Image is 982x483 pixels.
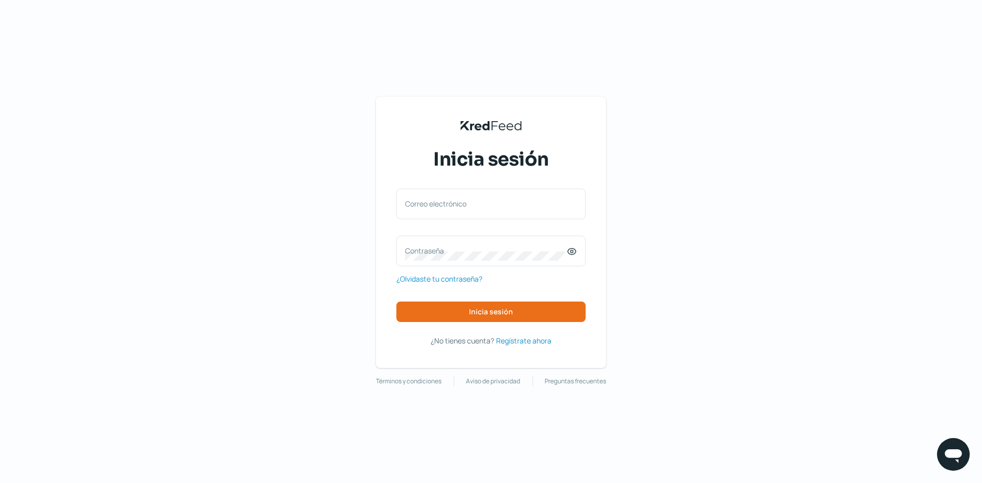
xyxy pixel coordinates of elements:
[466,376,520,387] a: Aviso de privacidad
[376,376,441,387] a: Términos y condiciones
[545,376,606,387] a: Preguntas frecuentes
[469,308,513,315] span: Inicia sesión
[943,444,964,465] img: chatIcon
[396,302,586,322] button: Inicia sesión
[405,246,567,256] label: Contraseña
[396,272,482,285] a: ¿Olvidaste tu contraseña?
[496,334,551,347] a: Regístrate ahora
[431,336,494,346] span: ¿No tienes cuenta?
[433,147,549,172] span: Inicia sesión
[405,199,567,209] label: Correo electrónico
